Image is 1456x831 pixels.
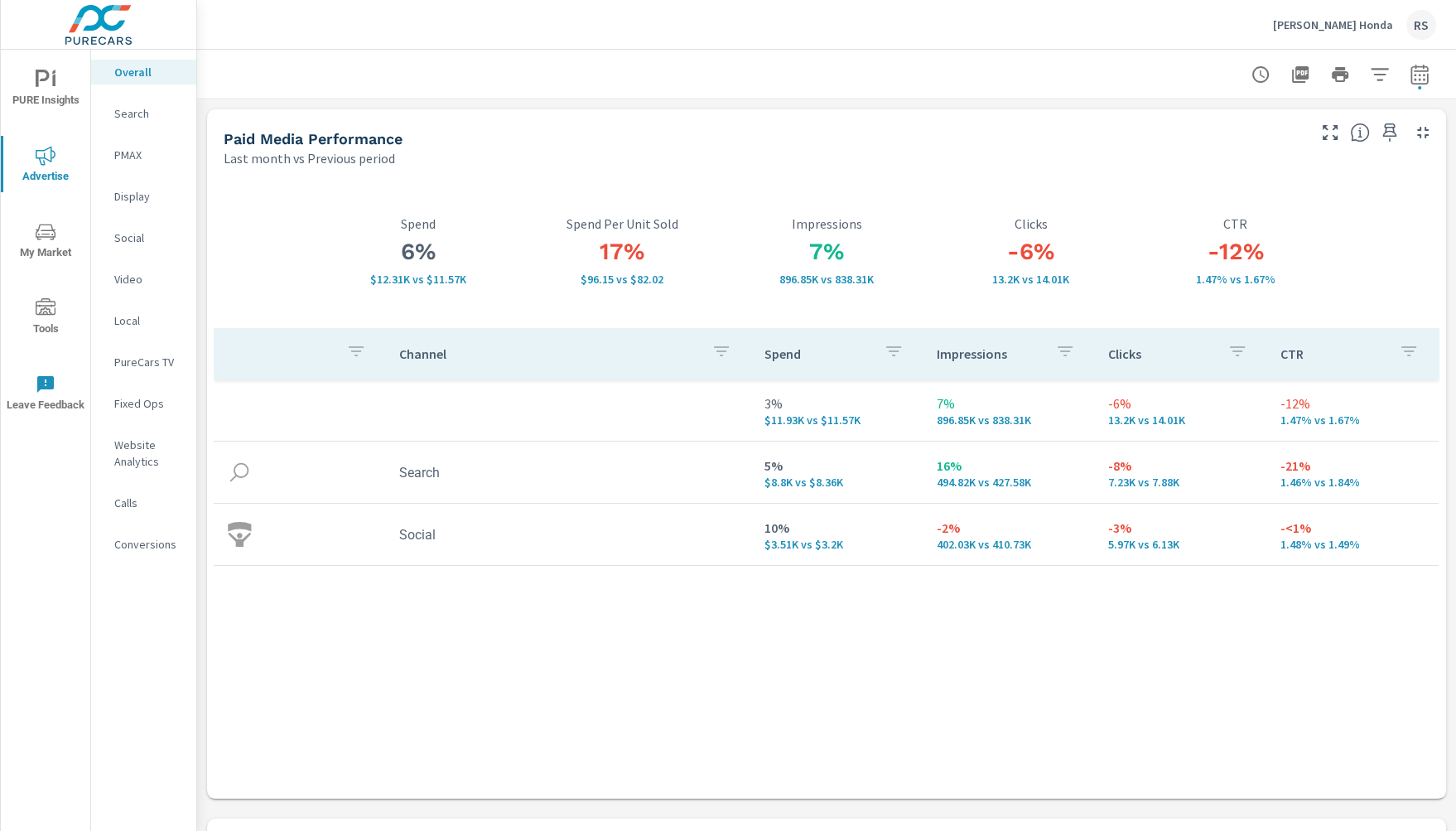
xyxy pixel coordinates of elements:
span: Save this to your personalized report [1376,119,1403,146]
p: Video [114,271,183,287]
div: Search [91,101,196,126]
div: Display [91,184,196,209]
p: Display [114,188,183,205]
p: Conversions [114,536,183,553]
span: Advertise [6,146,85,186]
h3: 7% [725,238,929,266]
img: icon-social.svg [227,522,252,547]
p: 7,234 vs 7,878 [1108,476,1254,489]
p: 13,203 vs 14,009 [1108,413,1254,427]
p: Spend [764,345,870,362]
span: Leave Feedback [6,374,85,415]
p: Calls [114,495,183,511]
p: 494,823 vs 427,579 [937,476,1082,489]
div: Video [91,267,196,292]
p: 1.47% vs 1.67% [1133,273,1338,286]
p: 5% [764,456,910,476]
p: PMAX [114,147,183,163]
span: PURE Insights [6,70,85,110]
p: Channel [399,345,699,362]
p: Last month vs Previous period [224,148,395,168]
p: [PERSON_NAME] Honda [1273,17,1393,32]
h3: -12% [1133,238,1338,266]
div: Website Analytics [91,432,196,474]
button: Make Fullscreen [1317,119,1343,146]
span: Understand performance metrics over the selected time range. [1350,123,1370,143]
div: Conversions [91,532,196,557]
p: 5,969 vs 6,131 [1108,538,1254,551]
p: $12,307 vs $11,565 [316,273,520,286]
p: -12% [1280,394,1426,413]
p: $3,509 vs $3,202 [764,538,910,551]
p: Overall [114,64,183,80]
p: Clicks [928,216,1133,231]
div: Fixed Ops [91,391,196,416]
button: Minimize Widget [1410,119,1436,146]
div: RS [1406,10,1436,40]
p: Fixed Ops [114,395,183,412]
p: -<1% [1280,518,1426,538]
div: Overall [91,60,196,85]
p: Impressions [937,345,1043,362]
p: 10% [764,518,910,538]
p: Search [114,105,183,122]
p: -21% [1280,456,1426,476]
p: 13,203 vs 14,009 [928,273,1133,286]
span: My Market [6,222,85,263]
p: 402,030 vs 410,733 [937,538,1082,551]
h3: 6% [316,238,520,266]
div: PureCars TV [91,350,196,374]
td: Social [386,514,752,556]
img: icon-search.svg [227,460,252,485]
span: Tools [6,298,85,339]
p: $96.15 vs $82.02 [520,273,725,286]
p: $11,925 vs $11,565 [764,413,910,427]
td: Search [386,452,752,494]
div: Local [91,308,196,333]
button: Apply Filters [1363,58,1396,91]
p: 16% [937,456,1082,476]
h5: Paid Media Performance [224,130,403,147]
p: 7% [937,394,1082,413]
p: Local [114,312,183,329]
p: Social [114,229,183,246]
p: -8% [1108,456,1254,476]
p: CTR [1133,216,1338,231]
p: 1.46% vs 1.84% [1280,476,1426,489]
p: 1.48% vs 1.49% [1280,538,1426,551]
p: -3% [1108,518,1254,538]
p: 896,853 vs 838,312 [725,273,929,286]
div: nav menu [1,50,90,431]
div: Social [91,225,196,250]
div: Calls [91,490,196,515]
p: 1.47% vs 1.67% [1280,413,1426,427]
p: $8,798 vs $8,363 [764,476,910,489]
div: PMAX [91,143,196,167]
p: CTR [1280,345,1386,362]
p: -6% [1108,394,1254,413]
p: 896,853 vs 838,312 [937,413,1082,427]
h3: -6% [928,238,1133,266]
p: Clicks [1108,345,1214,362]
p: -2% [937,518,1082,538]
p: Spend Per Unit Sold [520,216,725,231]
p: PureCars TV [114,354,183,370]
p: Website Analytics [114,437,183,470]
p: 3% [764,394,910,413]
p: Spend [316,216,520,231]
p: Impressions [725,216,929,231]
button: Select Date Range [1403,58,1436,91]
h3: 17% [520,238,725,266]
